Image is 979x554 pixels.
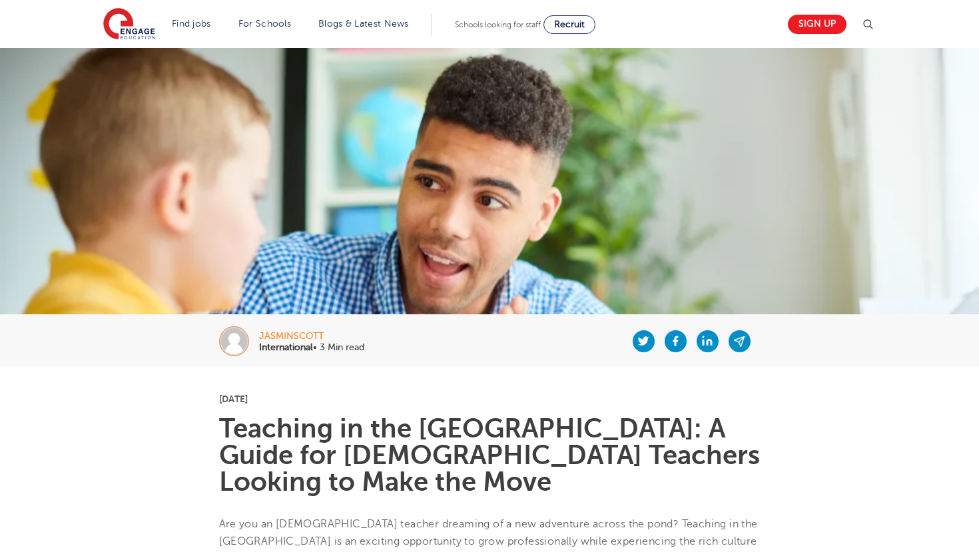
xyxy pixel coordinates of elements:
[172,19,211,29] a: Find jobs
[219,394,761,404] p: [DATE]
[238,19,291,29] a: For Schools
[543,15,595,34] a: Recruit
[103,8,155,41] img: Engage Education
[259,332,364,341] div: jasminscott
[554,19,585,29] span: Recruit
[219,415,761,495] h1: Teaching in the [GEOGRAPHIC_DATA]: A Guide for [DEMOGRAPHIC_DATA] Teachers Looking to Make the Move
[788,15,846,34] a: Sign up
[259,343,364,352] p: • 3 Min read
[259,342,313,352] b: International
[318,19,409,29] a: Blogs & Latest News
[455,20,541,29] span: Schools looking for staff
